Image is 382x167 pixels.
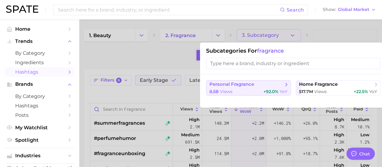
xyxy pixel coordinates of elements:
[15,103,64,109] span: Hashtags
[5,67,74,77] a: Hashtags
[15,50,64,56] span: by Category
[5,58,74,67] a: Ingredients
[15,112,64,118] span: Posts
[15,93,64,99] span: by Category
[280,89,287,94] span: YoY
[5,110,74,120] a: Posts
[314,89,327,94] span: views
[299,89,313,94] span: 517.7m
[15,26,64,32] span: Home
[206,47,380,54] h1: Subcategories for
[209,82,254,87] span: personal fragrance
[5,101,74,110] a: Hashtags
[338,8,369,11] span: Global Market
[323,8,336,11] span: Show
[206,58,380,69] input: Type here a brand, industry or ingredient
[263,89,278,94] span: +92.0%
[15,82,64,87] span: Brands
[209,89,219,94] span: 8.5b
[15,39,64,44] span: Trends
[5,48,74,58] a: by Category
[287,7,304,13] span: Search
[220,89,232,94] span: views
[296,80,380,96] button: home fragrance517.7m views+22.5% YoY
[5,135,74,145] a: Spotlight
[5,24,74,34] a: Home
[5,123,74,132] a: My Watchlist
[321,6,377,14] button: ShowGlobal Market
[5,151,74,160] button: Industries
[5,92,74,101] a: by Category
[15,60,64,65] span: Ingredients
[206,80,291,96] button: personal fragrance8.5b views+92.0% YoY
[15,153,64,158] span: Industries
[369,89,377,94] span: YoY
[299,82,338,87] span: home fragrance
[57,5,280,15] input: Search here for a brand, industry, or ingredient
[15,69,64,75] span: Hashtags
[354,89,368,94] span: +22.5%
[15,125,64,130] span: My Watchlist
[5,80,74,89] button: Brands
[15,137,64,143] span: Spotlight
[6,5,38,13] img: SPATE
[5,37,74,46] button: Trends
[257,47,284,54] span: fragrance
